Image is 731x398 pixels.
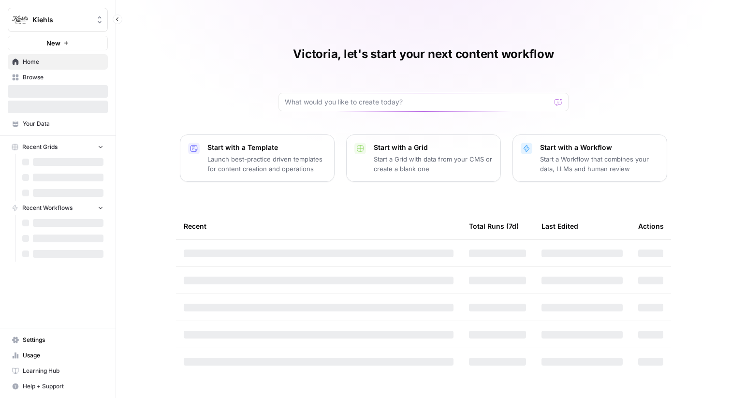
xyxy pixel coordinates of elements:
div: Recent [184,213,453,239]
button: Recent Grids [8,140,108,154]
button: Help + Support [8,379,108,394]
span: Your Data [23,119,103,128]
p: Start with a Workflow [540,143,659,152]
h1: Victoria, let's start your next content workflow [293,46,554,62]
span: Help + Support [23,382,103,391]
span: Usage [23,351,103,360]
p: Start with a Template [207,143,326,152]
div: Actions [638,213,664,239]
span: Recent Workflows [22,204,73,212]
a: Learning Hub [8,363,108,379]
a: Usage [8,348,108,363]
p: Launch best-practice driven templates for content creation and operations [207,154,326,174]
span: Kiehls [32,15,91,25]
button: Start with a TemplateLaunch best-practice driven templates for content creation and operations [180,134,335,182]
img: Kiehls Logo [11,11,29,29]
span: Home [23,58,103,66]
span: Recent Grids [22,143,58,151]
button: Workspace: Kiehls [8,8,108,32]
div: Total Runs (7d) [469,213,519,239]
a: Your Data [8,116,108,132]
span: New [46,38,60,48]
input: What would you like to create today? [285,97,551,107]
span: Browse [23,73,103,82]
button: Start with a WorkflowStart a Workflow that combines your data, LLMs and human review [512,134,667,182]
button: Start with a GridStart a Grid with data from your CMS or create a blank one [346,134,501,182]
a: Settings [8,332,108,348]
span: Settings [23,336,103,344]
a: Home [8,54,108,70]
p: Start a Workflow that combines your data, LLMs and human review [540,154,659,174]
a: Browse [8,70,108,85]
button: New [8,36,108,50]
button: Recent Workflows [8,201,108,215]
div: Last Edited [541,213,578,239]
p: Start a Grid with data from your CMS or create a blank one [374,154,493,174]
p: Start with a Grid [374,143,493,152]
span: Learning Hub [23,367,103,375]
